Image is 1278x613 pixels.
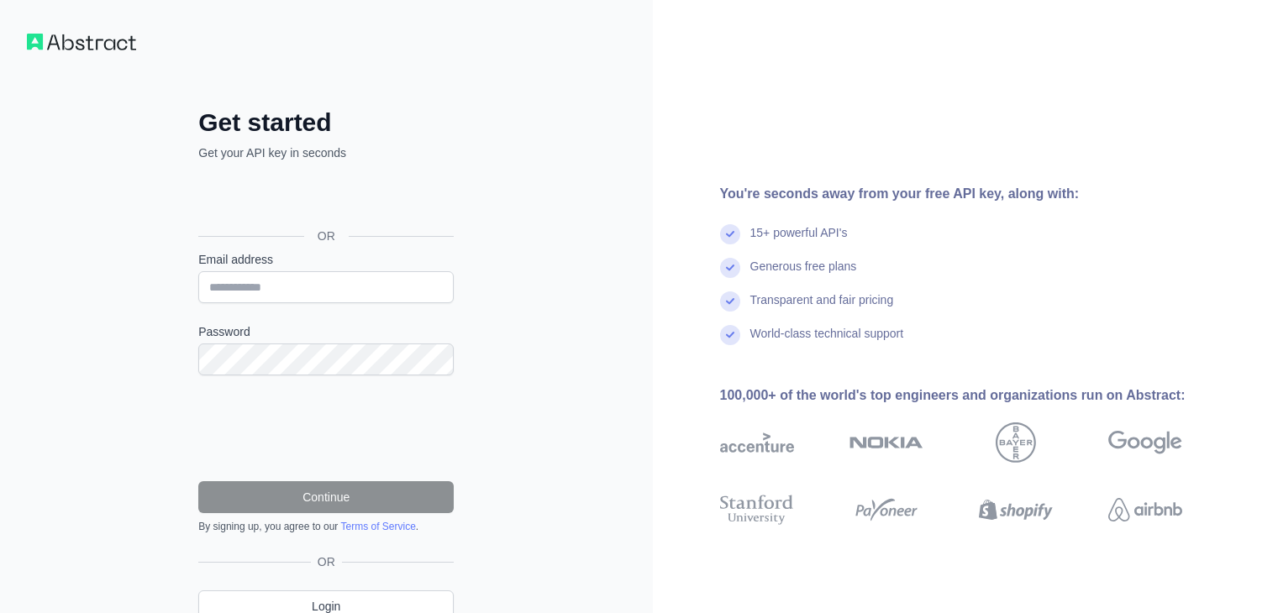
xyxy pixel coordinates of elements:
h2: Get started [198,107,454,138]
div: 100,000+ of the world's top engineers and organizations run on Abstract: [720,385,1236,406]
div: By signing up, you agree to our . [198,520,454,533]
p: Get your API key in seconds [198,144,454,161]
span: OR [304,228,349,244]
img: check mark [720,258,740,278]
img: Workflow [27,34,136,50]
div: You're seconds away from your free API key, along with: [720,184,1236,204]
div: Transparent and fair pricing [750,291,894,325]
img: check mark [720,325,740,345]
div: 15+ powerful API's [750,224,848,258]
img: airbnb [1108,491,1182,528]
div: Generous free plans [750,258,857,291]
img: check mark [720,224,740,244]
iframe: Sign in with Google Button [190,180,459,217]
img: accenture [720,422,794,463]
span: OR [311,553,342,570]
img: google [1108,422,1182,463]
div: World-class technical support [750,325,904,359]
img: shopify [979,491,1053,528]
a: Terms of Service [340,521,415,532]
img: stanford university [720,491,794,528]
img: payoneer [849,491,923,528]
label: Email address [198,251,454,268]
img: nokia [849,422,923,463]
button: Continue [198,481,454,513]
iframe: reCAPTCHA [198,396,454,461]
img: check mark [720,291,740,312]
label: Password [198,323,454,340]
img: bayer [996,422,1036,463]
